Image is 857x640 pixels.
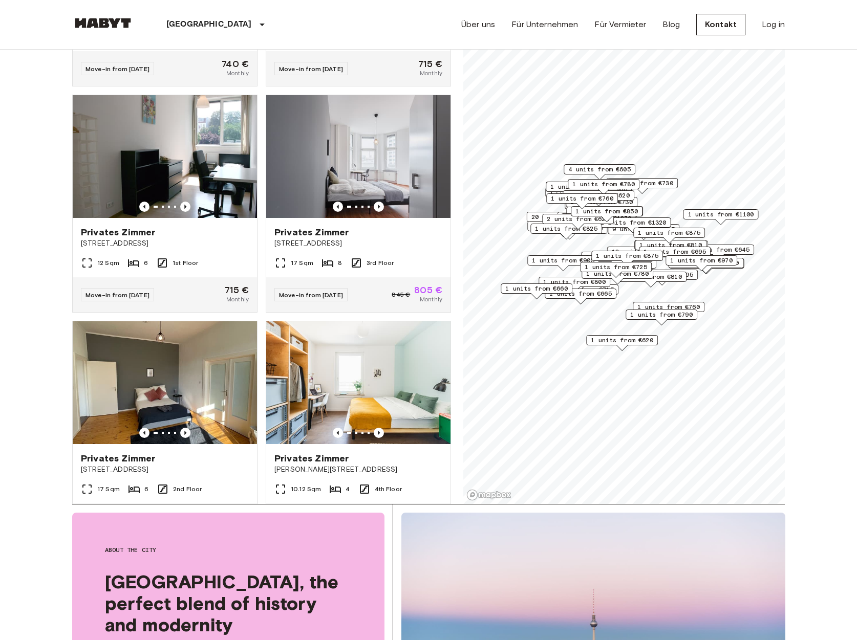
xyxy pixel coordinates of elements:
button: Previous image [180,428,190,438]
img: Marketing picture of unit DE-01-041-02M [73,95,257,218]
span: 2 units from €790 [532,222,594,231]
div: Map marker [546,193,618,209]
span: [STREET_ADDRESS] [274,238,442,249]
span: 845 € [392,290,410,299]
span: Monthly [420,69,442,78]
div: Map marker [635,240,706,256]
span: Monthly [420,295,442,304]
span: 2 units from €625 [547,214,609,224]
div: Map marker [561,213,636,229]
div: Map marker [527,212,602,228]
span: Monthly [226,69,249,78]
span: 6 units from €645 [687,245,749,254]
span: 1 units from €850 [575,207,638,216]
img: Marketing picture of unit DE-01-030-05H [73,321,257,444]
div: Map marker [633,302,704,318]
div: Map marker [558,212,633,228]
span: 1 units from €780 [572,180,635,189]
div: Map marker [546,182,617,197]
span: 1 units from €725 [585,262,647,272]
div: Map marker [666,255,737,271]
div: Map marker [527,255,599,271]
span: 1 units from €665 [549,289,612,298]
span: 715 € [225,285,249,295]
button: Previous image [180,202,190,212]
div: Map marker [607,247,682,262]
a: Für Unternehmen [511,18,578,31]
button: Previous image [333,202,343,212]
a: Marketing picture of unit DE-01-030-05HPrevious imagePrevious imagePrivates Zimmer[STREET_ADDRESS... [72,321,258,539]
span: 1 units from €760 [551,194,613,203]
span: 1 units from €620 [567,191,630,200]
span: 1 units from €620 [550,182,613,191]
a: Blog [662,18,680,31]
div: Map marker [586,335,658,351]
span: 1 units from €695 [644,247,706,256]
span: 740 € [222,59,249,69]
a: Über uns [461,18,495,31]
span: 1 units from €810 [619,272,682,281]
span: Move-in from [DATE] [279,291,343,299]
span: 1 units from €1280 [673,258,739,268]
span: 4th Floor [375,484,402,494]
img: Marketing picture of unit DE-01-047-05H [266,95,451,218]
span: 1 units from €730 [611,179,673,188]
span: 10.12 Sqm [291,484,321,494]
img: Marketing picture of unit DE-01-08-019-03Q [266,321,451,444]
span: About the city [105,545,352,555]
span: 1 units from €1100 [688,210,754,219]
span: [STREET_ADDRESS] [81,238,249,249]
div: Map marker [581,252,653,268]
button: Previous image [374,428,384,438]
div: Map marker [527,221,599,237]
div: Map marker [542,214,614,230]
button: Previous image [333,428,343,438]
span: 6 [144,258,148,268]
div: Map marker [669,258,744,274]
span: 1 units from €970 [670,256,733,265]
span: 1 units from €825 [535,224,597,233]
span: [PERSON_NAME][STREET_ADDRESS] [274,465,442,475]
a: Mapbox logo [466,489,511,501]
span: 1 units from €760 [637,302,700,312]
a: Für Vermieter [594,18,646,31]
span: 715 € [418,59,442,69]
div: Map marker [626,270,698,285]
a: Marketing picture of unit DE-01-047-05HPrevious imagePrevious imagePrivates Zimmer[STREET_ADDRESS... [266,95,451,313]
button: Previous image [139,428,149,438]
span: [GEOGRAPHIC_DATA], the perfect blend of history and modernity [105,571,352,635]
div: Map marker [682,245,754,260]
div: Map marker [639,247,711,262]
span: 1 units from €800 [543,277,606,286]
img: Habyt [72,18,134,28]
span: 1 units from €660 [505,284,568,293]
p: [GEOGRAPHIC_DATA] [166,18,252,31]
button: Previous image [139,202,149,212]
span: Privates Zimmer [81,452,155,465]
span: [STREET_ADDRESS] [81,465,249,475]
div: Map marker [530,224,602,239]
div: Map marker [626,310,697,325]
div: Map marker [596,217,671,233]
span: Privates Zimmer [274,452,349,465]
div: Map marker [568,179,639,195]
span: 4 [346,484,350,494]
span: Monthly [226,295,249,304]
span: 805 € [414,285,442,295]
span: 1 units from €905 [532,256,594,265]
div: Map marker [564,164,635,180]
span: 17 Sqm [97,484,120,494]
a: Marketing picture of unit DE-01-08-019-03QPrevious imagePrevious imagePrivates Zimmer[PERSON_NAME... [266,321,451,539]
span: Move-in from [DATE] [279,65,343,73]
div: Map marker [539,277,610,293]
div: Map marker [606,178,678,194]
div: Map marker [669,258,744,274]
span: 1 units from €620 [591,336,653,345]
span: 1 units from €810 [639,240,702,250]
div: Map marker [545,289,616,304]
div: Map marker [501,283,572,299]
span: 20 units from €655 [531,212,597,222]
span: 12 Sqm [97,258,119,268]
span: 1 units from €875 [596,251,658,260]
span: 1st Floor [173,258,198,268]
